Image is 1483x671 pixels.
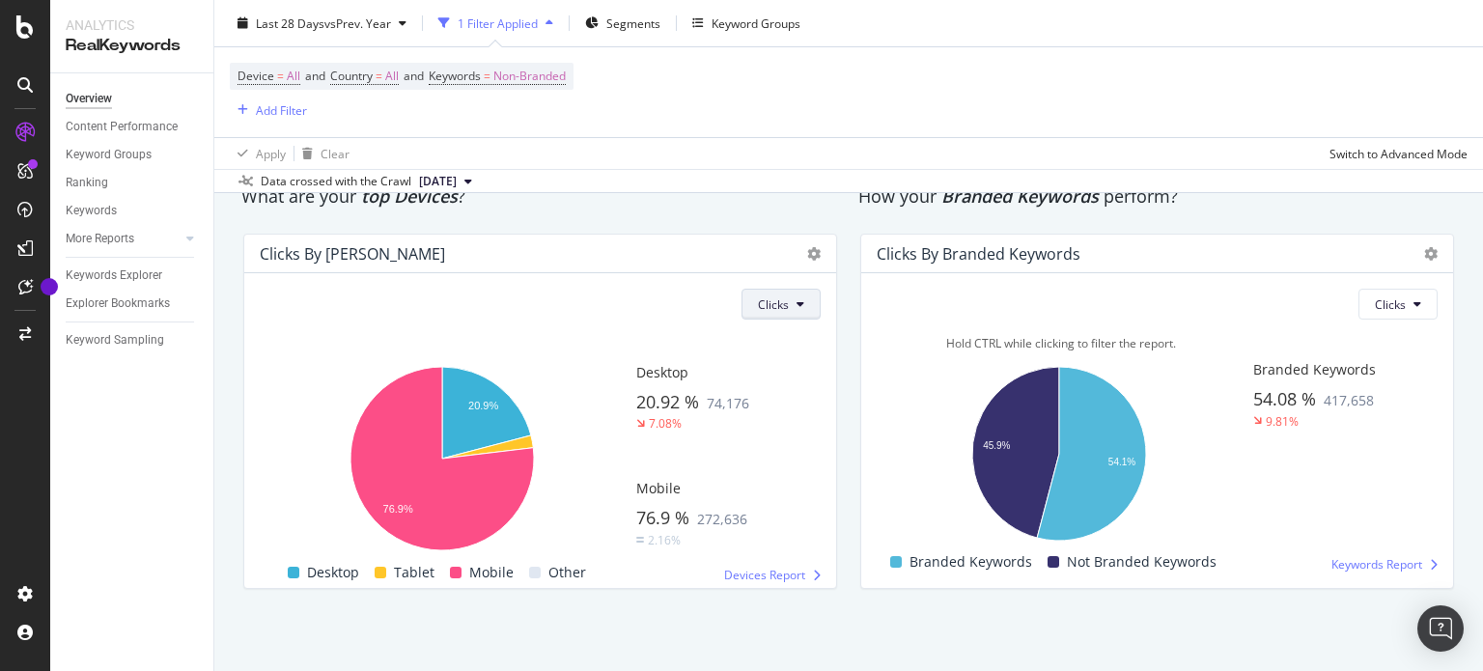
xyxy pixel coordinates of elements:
[66,229,134,249] div: More Reports
[1067,550,1217,573] span: Not Branded Keywords
[66,89,200,109] a: Overview
[256,145,286,161] div: Apply
[41,278,58,295] div: Tooltip anchor
[941,184,1099,208] span: Branded Keywords
[66,201,117,221] div: Keywords
[230,8,414,39] button: Last 28 DaysvsPrev. Year
[66,173,108,193] div: Ranking
[66,266,200,286] a: Keywords Explorer
[66,145,200,165] a: Keyword Groups
[606,14,660,31] span: Segments
[261,173,411,190] div: Data crossed with the Crawl
[877,335,1245,351] div: Hold CTRL while clicking to filter the report.
[66,330,200,350] a: Keyword Sampling
[1253,360,1376,378] span: Branded Keywords
[636,390,699,413] span: 20.92 %
[230,138,286,169] button: Apply
[468,399,498,410] text: 20.9%
[66,89,112,109] div: Overview
[287,63,300,90] span: All
[419,173,457,190] span: 2025 Aug. 8th
[66,294,170,314] div: Explorer Bookmarks
[307,561,359,584] span: Desktop
[230,98,307,122] button: Add Filter
[66,266,162,286] div: Keywords Explorer
[66,294,200,314] a: Explorer Bookmarks
[294,138,350,169] button: Clear
[493,63,566,90] span: Non-Branded
[383,502,413,514] text: 76.9%
[66,201,200,221] a: Keywords
[66,330,164,350] div: Keyword Sampling
[758,296,789,313] span: Clicks
[484,68,490,84] span: =
[385,63,399,90] span: All
[260,244,445,264] div: Clicks by [PERSON_NAME]
[394,561,434,584] span: Tablet
[66,145,152,165] div: Keyword Groups
[469,561,514,584] span: Mobile
[983,440,1010,451] text: 45.9%
[241,184,839,210] div: What are your ?
[256,14,324,31] span: Last 28 Days
[1358,289,1438,320] button: Clicks
[649,415,682,432] div: 7.08%
[429,68,481,84] span: Keywords
[361,184,458,208] span: top Devices
[858,184,1456,210] div: How your perform?
[909,550,1032,573] span: Branded Keywords
[66,15,198,35] div: Analytics
[260,357,624,561] svg: A chart.
[1108,457,1135,467] text: 54.1%
[431,8,561,39] button: 1 Filter Applied
[321,145,350,161] div: Clear
[577,8,668,39] button: Segments
[724,567,821,583] a: Devices Report
[636,363,688,381] span: Desktop
[305,68,325,84] span: and
[636,479,681,497] span: Mobile
[1331,556,1422,573] span: Keywords Report
[66,229,181,249] a: More Reports
[238,68,274,84] span: Device
[1324,391,1374,409] span: 417,658
[277,68,284,84] span: =
[712,14,800,31] div: Keyword Groups
[1266,413,1299,430] div: 9.81%
[685,8,808,39] button: Keyword Groups
[1253,387,1316,410] span: 54.08 %
[411,170,480,193] button: [DATE]
[1322,138,1468,169] button: Switch to Advanced Mode
[66,117,178,137] div: Content Performance
[66,35,198,57] div: RealKeywords
[697,510,747,528] span: 272,636
[458,14,538,31] div: 1 Filter Applied
[330,68,373,84] span: Country
[404,68,424,84] span: and
[1331,556,1438,573] a: Keywords Report
[877,357,1241,550] svg: A chart.
[1375,296,1406,313] span: Clicks
[66,173,200,193] a: Ranking
[66,117,200,137] a: Content Performance
[707,394,749,412] span: 74,176
[256,101,307,118] div: Add Filter
[1417,605,1464,652] div: Open Intercom Messenger
[1329,145,1468,161] div: Switch to Advanced Mode
[648,532,681,548] div: 2.16%
[741,289,821,320] button: Clicks
[636,506,689,529] span: 76.9 %
[548,561,586,584] span: Other
[324,14,391,31] span: vs Prev. Year
[636,537,644,543] img: Equal
[877,244,1080,264] div: Clicks By Branded Keywords
[724,567,805,583] span: Devices Report
[376,68,382,84] span: =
